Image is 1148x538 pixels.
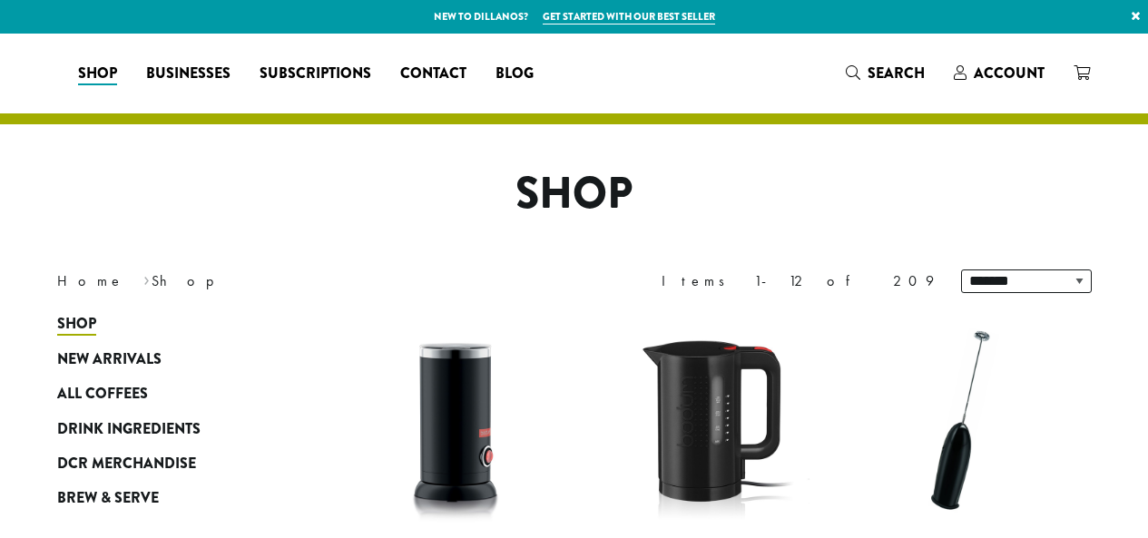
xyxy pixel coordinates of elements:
[78,63,117,85] span: Shop
[868,63,925,83] span: Search
[57,342,275,377] a: New Arrivals
[543,9,715,24] a: Get started with our best seller
[57,481,275,515] a: Brew & Serve
[146,63,231,85] span: Businesses
[400,63,466,85] span: Contact
[974,63,1045,83] span: Account
[143,264,150,292] span: ›
[57,377,275,411] a: All Coffees
[57,411,275,445] a: Drink Ingredients
[662,270,934,292] div: Items 1-12 of 209
[64,59,132,88] a: Shop
[57,453,196,475] span: DCR Merchandise
[496,63,534,85] span: Blog
[605,316,814,524] img: DP3955.01.png
[57,418,201,441] span: Drink Ingredients
[57,383,148,406] span: All Coffees
[57,446,275,481] a: DCR Merchandise
[57,313,96,336] span: Shop
[831,58,939,88] a: Search
[57,271,124,290] a: Home
[57,307,275,341] a: Shop
[57,348,162,371] span: New Arrivals
[351,316,560,524] img: DP3954.01-002.png
[44,168,1105,220] h1: Shop
[859,316,1068,524] img: DP3927.01-002.png
[57,270,547,292] nav: Breadcrumb
[260,63,371,85] span: Subscriptions
[57,487,159,510] span: Brew & Serve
